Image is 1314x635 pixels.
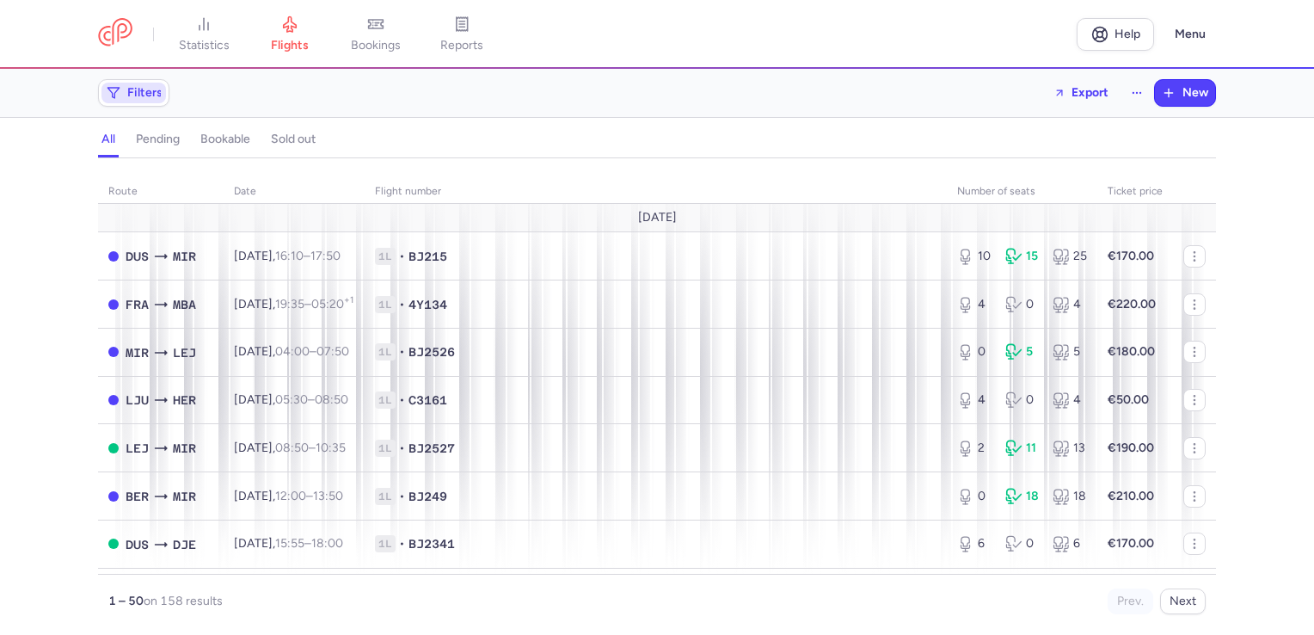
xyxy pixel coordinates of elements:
span: LEJ [173,343,196,362]
span: statistics [179,38,230,53]
th: number of seats [947,179,1097,205]
strong: €50.00 [1108,392,1149,407]
span: DUS [126,535,149,554]
div: 4 [1053,296,1087,313]
span: MIR [173,439,196,458]
strong: €180.00 [1108,344,1155,359]
div: 13 [1053,440,1087,457]
time: 18:00 [311,536,343,551]
strong: €170.00 [1108,249,1154,263]
span: New [1182,86,1208,100]
div: 0 [1005,391,1040,409]
a: CitizenPlane red outlined logo [98,18,132,50]
span: BER [126,487,149,506]
div: 10 [957,248,992,265]
span: MIR [173,247,196,266]
div: 18 [1005,488,1040,505]
span: [DATE], [234,344,349,359]
span: 1L [375,488,396,505]
span: DJE [173,535,196,554]
th: Ticket price [1097,179,1173,205]
time: 17:50 [310,249,341,263]
span: MIR [126,343,149,362]
span: bookings [351,38,401,53]
span: [DATE], [234,489,343,503]
div: 18 [1053,488,1087,505]
strong: 1 – 50 [108,594,144,608]
time: 12:00 [275,489,306,503]
div: 4 [957,391,992,409]
span: BJ2526 [408,343,455,361]
div: 15 [1005,248,1040,265]
div: 5 [1005,343,1040,361]
span: • [399,488,405,505]
span: [DATE] [638,211,677,225]
span: LEJ [126,439,149,458]
time: 16:10 [275,249,304,263]
time: 04:00 [275,344,310,359]
time: 08:50 [315,392,348,407]
span: [DATE], [234,441,346,455]
h4: sold out [271,132,316,147]
span: BJ2341 [408,535,455,552]
time: 08:50 [275,441,309,455]
div: 2 [957,440,992,457]
div: 0 [957,488,992,505]
a: Help [1077,18,1154,51]
button: New [1155,80,1215,106]
span: Filters [127,86,163,100]
span: BJ2527 [408,440,455,457]
button: Filters [99,80,169,106]
div: 4 [1053,391,1087,409]
span: – [275,344,349,359]
time: 15:55 [275,536,304,551]
span: FRA [126,295,149,314]
div: 25 [1053,248,1087,265]
div: 6 [957,535,992,552]
span: • [399,535,405,552]
span: C3161 [408,391,447,409]
span: – [275,297,353,311]
span: – [275,441,346,455]
span: • [399,391,405,409]
span: MIR [173,487,196,506]
span: – [275,392,348,407]
span: 1L [375,535,396,552]
time: 10:35 [316,441,346,455]
span: flights [271,38,309,53]
span: • [399,296,405,313]
h4: all [101,132,115,147]
time: 07:50 [316,344,349,359]
span: • [399,440,405,457]
div: 4 [957,296,992,313]
span: LJU [126,391,149,410]
th: Flight number [365,179,947,205]
h4: bookable [200,132,250,147]
th: date [224,179,365,205]
div: 6 [1053,535,1087,552]
a: reports [419,15,505,53]
div: 0 [1005,296,1040,313]
span: reports [440,38,483,53]
span: 1L [375,343,396,361]
span: HER [173,391,196,410]
sup: +1 [344,294,353,305]
span: 1L [375,248,396,265]
time: 13:50 [313,489,343,503]
span: [DATE], [234,297,353,311]
span: Help [1114,28,1140,40]
button: Prev. [1108,589,1153,614]
span: on 158 results [144,594,223,608]
span: 4Y134 [408,296,447,313]
span: BJ249 [408,488,447,505]
span: 1L [375,296,396,313]
h4: pending [136,132,180,147]
div: 5 [1053,343,1087,361]
span: [DATE], [234,392,348,407]
a: statistics [161,15,247,53]
span: – [275,536,343,551]
button: Menu [1164,18,1216,51]
span: 1L [375,440,396,457]
span: [DATE], [234,536,343,551]
button: Next [1160,589,1206,614]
